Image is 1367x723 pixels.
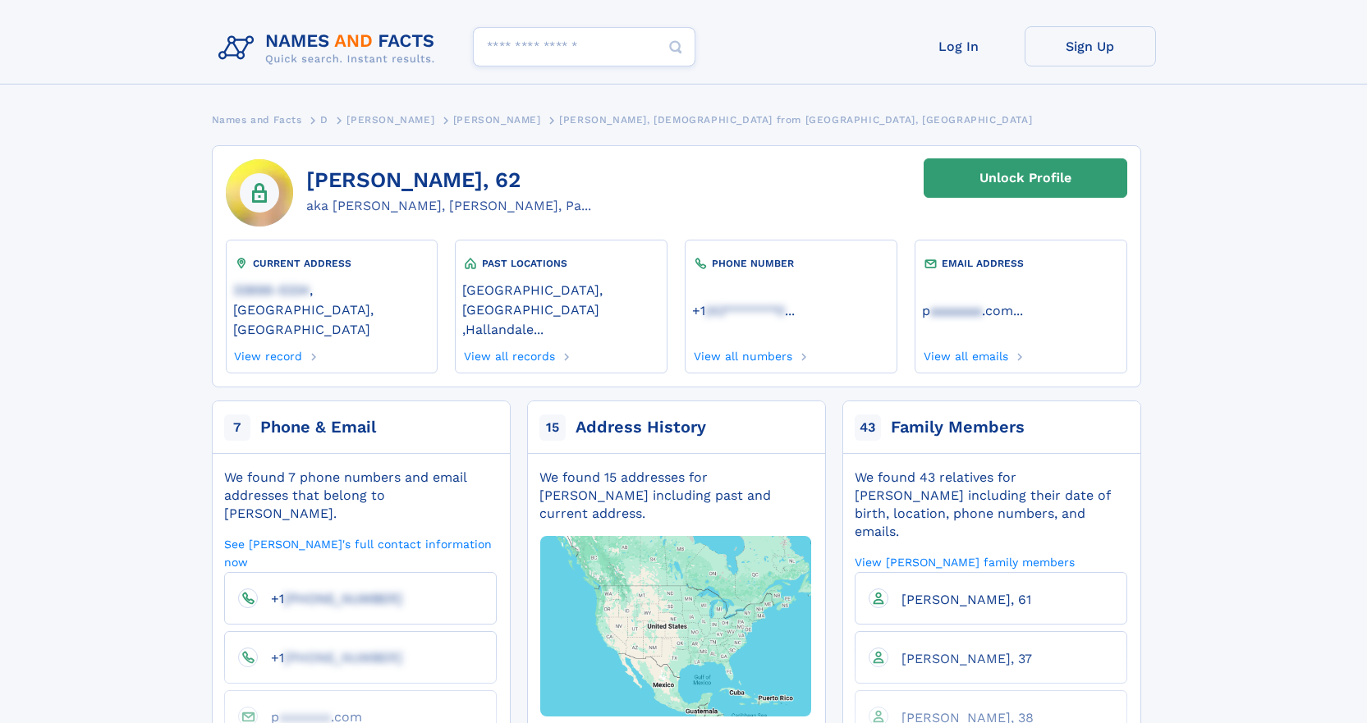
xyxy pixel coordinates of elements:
[539,469,812,523] div: We found 15 addresses for [PERSON_NAME] including past and current address.
[473,27,695,66] input: search input
[233,345,303,363] a: View record
[692,303,889,318] a: ...
[1025,26,1156,66] a: Sign Up
[306,196,591,216] div: aka [PERSON_NAME], [PERSON_NAME], Pa...
[212,26,448,71] img: Logo Names and Facts
[901,592,1031,607] span: [PERSON_NAME], 61
[462,272,659,345] div: ,
[979,159,1071,197] div: Unlock Profile
[306,168,591,193] h1: [PERSON_NAME], 62
[539,414,566,441] span: 15
[284,650,402,666] span: [PHONE_NUMBER]
[212,109,302,130] a: Names and Facts
[922,255,1119,272] div: EMAIL ADDRESS
[320,109,328,130] a: D
[466,320,544,337] a: Hallandale...
[260,416,376,439] div: Phone & Email
[692,255,889,272] div: PHONE NUMBER
[462,281,659,318] a: [GEOGRAPHIC_DATA], [GEOGRAPHIC_DATA]
[692,345,792,363] a: View all numbers
[224,536,497,570] a: See [PERSON_NAME]'s full contact information now
[855,414,881,441] span: 43
[922,303,1119,318] a: ...
[656,27,695,67] button: Search Button
[930,303,982,318] span: aaaaaaa
[258,649,402,665] a: +1[PHONE_NUMBER]
[901,651,1032,666] span: [PERSON_NAME], 37
[284,591,402,606] span: [PHONE_NUMBER]
[922,301,1013,318] a: paaaaaaa.com
[891,416,1025,439] div: Family Members
[888,591,1031,606] a: [PERSON_NAME], 61
[453,109,541,130] a: [PERSON_NAME]
[559,114,1032,126] span: [PERSON_NAME], [DEMOGRAPHIC_DATA] from [GEOGRAPHIC_DATA], [GEOGRAPHIC_DATA]
[224,469,497,523] div: We found 7 phone numbers and email addresses that belong to [PERSON_NAME].
[346,114,434,126] span: [PERSON_NAME]
[888,650,1032,666] a: [PERSON_NAME], 37
[893,26,1025,66] a: Log In
[233,255,430,272] div: CURRENT ADDRESS
[855,554,1075,570] a: View [PERSON_NAME] family members
[258,590,402,606] a: +1[PHONE_NUMBER]
[462,255,659,272] div: PAST LOCATIONS
[320,114,328,126] span: D
[224,414,250,441] span: 7
[233,282,310,298] span: 33898-5334
[576,416,706,439] div: Address History
[346,109,434,130] a: [PERSON_NAME]
[855,469,1127,541] div: We found 43 relatives for [PERSON_NAME] including their date of birth, location, phone numbers, a...
[233,281,430,337] a: 33898-5334, [GEOGRAPHIC_DATA], [GEOGRAPHIC_DATA]
[922,345,1008,363] a: View all emails
[453,114,541,126] span: [PERSON_NAME]
[924,158,1127,198] a: Unlock Profile
[462,345,555,363] a: View all records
